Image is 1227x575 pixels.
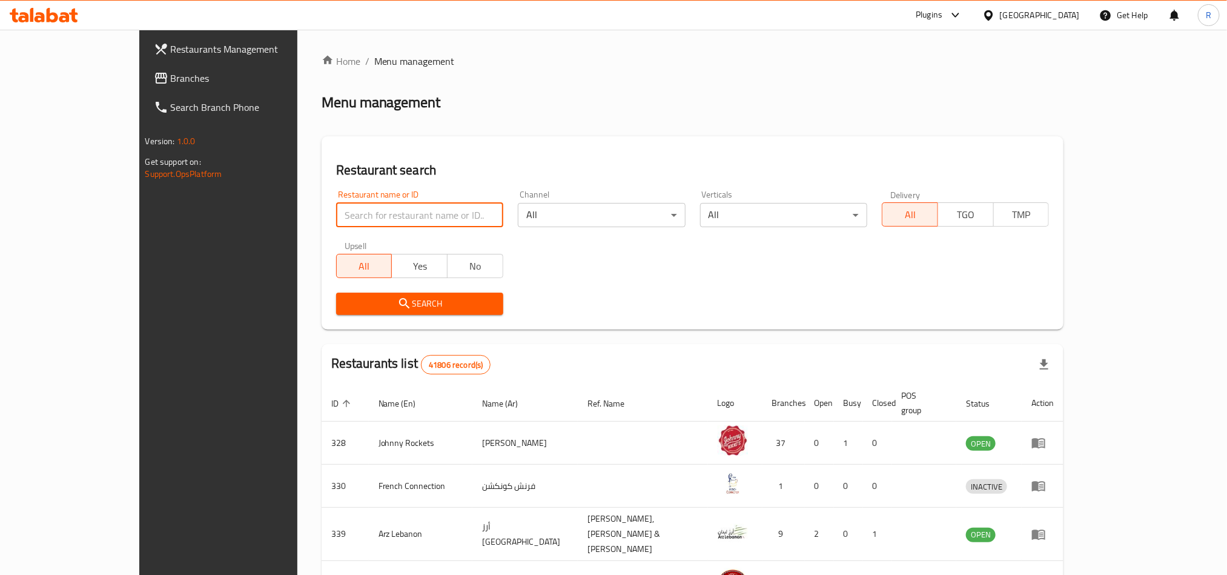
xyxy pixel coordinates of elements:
td: French Connection [369,465,473,508]
td: 328 [322,422,369,465]
img: Johnny Rockets [718,425,748,456]
td: Johnny Rockets [369,422,473,465]
div: Export file [1030,350,1059,379]
div: All [700,203,867,227]
label: Delivery [890,190,921,199]
img: French Connection [718,468,748,499]
div: Plugins [916,8,942,22]
td: 0 [863,422,892,465]
h2: Menu management [322,93,441,112]
span: POS group [902,388,942,417]
span: All [887,206,933,224]
span: All [342,258,388,275]
td: [PERSON_NAME] [472,422,578,465]
span: Get support on: [145,154,201,170]
td: Arz Lebanon [369,508,473,561]
span: Name (En) [379,396,432,411]
a: Support.OpsPlatform [145,166,222,182]
div: Total records count [421,355,491,374]
th: Action [1022,385,1063,422]
div: INACTIVE [966,479,1007,494]
button: All [882,202,938,227]
td: 0 [863,465,892,508]
th: Open [805,385,834,422]
div: OPEN [966,528,996,542]
button: No [447,254,503,278]
td: 2 [805,508,834,561]
div: Menu [1031,436,1054,450]
span: Search Branch Phone [171,100,334,115]
span: Restaurants Management [171,42,334,56]
td: 330 [322,465,369,508]
span: Name (Ar) [482,396,534,411]
span: R [1206,8,1211,22]
span: TGO [943,206,989,224]
span: ID [331,396,354,411]
a: Restaurants Management [144,35,344,64]
td: 9 [762,508,805,561]
td: 0 [805,465,834,508]
td: فرنش كونكشن [472,465,578,508]
div: Menu [1031,527,1054,542]
button: Yes [391,254,448,278]
span: OPEN [966,528,996,542]
td: 339 [322,508,369,561]
span: Branches [171,71,334,85]
span: Search [346,296,494,311]
h2: Restaurant search [336,161,1050,179]
td: 0 [834,508,863,561]
img: Arz Lebanon [718,517,748,547]
td: 1 [834,422,863,465]
div: [GEOGRAPHIC_DATA] [1000,8,1080,22]
span: 1.0.0 [177,133,196,149]
button: All [336,254,392,278]
th: Branches [762,385,805,422]
label: Upsell [345,242,367,250]
span: OPEN [966,437,996,451]
nav: breadcrumb [322,54,1064,68]
span: Version: [145,133,175,149]
input: Search for restaurant name or ID.. [336,203,503,227]
span: TMP [999,206,1045,224]
span: Status [966,396,1005,411]
td: 0 [805,422,834,465]
div: Menu [1031,479,1054,493]
div: OPEN [966,436,996,451]
th: Closed [863,385,892,422]
button: Search [336,293,503,315]
span: Ref. Name [587,396,640,411]
span: Yes [397,258,443,275]
a: Search Branch Phone [144,93,344,122]
td: أرز [GEOGRAPHIC_DATA] [472,508,578,561]
span: 41806 record(s) [422,359,490,371]
div: All [518,203,685,227]
button: TGO [938,202,994,227]
button: TMP [993,202,1050,227]
th: Busy [834,385,863,422]
td: 1 [762,465,805,508]
li: / [365,54,369,68]
th: Logo [708,385,762,422]
span: INACTIVE [966,480,1007,494]
h2: Restaurants list [331,354,491,374]
td: 1 [863,508,892,561]
span: No [452,258,498,275]
td: 0 [834,465,863,508]
td: 37 [762,422,805,465]
td: [PERSON_NAME],[PERSON_NAME] & [PERSON_NAME] [578,508,708,561]
span: Menu management [374,54,455,68]
a: Branches [144,64,344,93]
